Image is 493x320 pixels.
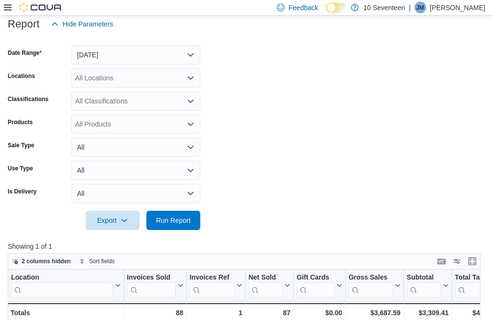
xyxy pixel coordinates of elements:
[8,242,485,252] p: Showing 1 of 1
[11,274,121,298] button: Location
[8,188,37,196] label: Is Delivery
[91,211,134,230] span: Export
[71,138,200,157] button: All
[8,165,33,173] label: Use Type
[19,3,63,13] img: Cova
[297,274,335,298] div: Gift Card Sales
[11,274,113,298] div: Location
[76,256,118,268] button: Sort fields
[407,307,449,319] div: $3,309.41
[349,274,401,298] button: Gross Sales
[146,211,200,230] button: Run Report
[71,161,200,180] button: All
[455,274,489,283] div: Total Tax
[127,274,176,283] div: Invoices Sold
[127,307,183,319] div: 88
[190,274,234,298] div: Invoices Ref
[407,274,441,283] div: Subtotal
[127,274,183,298] button: Invoices Sold
[407,274,441,298] div: Subtotal
[416,2,424,13] span: JM
[248,274,283,283] div: Net Sold
[430,2,485,13] p: [PERSON_NAME]
[187,121,195,128] button: Open list of options
[288,3,318,13] span: Feedback
[8,256,75,268] button: 2 columns hidden
[190,274,242,298] button: Invoices Ref
[127,274,176,298] div: Invoices Sold
[187,98,195,105] button: Open list of options
[248,274,283,298] div: Net Sold
[349,307,401,319] div: $3,687.59
[71,46,200,65] button: [DATE]
[11,307,121,319] div: Totals
[8,73,35,80] label: Locations
[187,75,195,82] button: Open list of options
[415,2,426,13] div: Jeremy Mead
[8,19,39,30] h3: Report
[451,256,463,268] button: Display options
[8,142,34,150] label: Sale Type
[326,3,346,13] input: Dark Mode
[349,274,393,283] div: Gross Sales
[8,96,49,103] label: Classifications
[297,274,342,298] button: Gift Cards
[71,184,200,204] button: All
[467,256,478,268] button: Enter fullscreen
[407,274,449,298] button: Subtotal
[47,15,117,34] button: Hide Parameters
[22,258,71,266] span: 2 columns hidden
[409,2,411,13] p: |
[8,119,33,127] label: Products
[349,274,393,298] div: Gross Sales
[297,307,342,319] div: $0.00
[455,274,489,298] div: Total Tax
[11,274,113,283] div: Location
[190,274,234,283] div: Invoices Ref
[89,258,115,266] span: Sort fields
[436,256,447,268] button: Keyboard shortcuts
[8,50,42,57] label: Date Range
[156,216,191,226] span: Run Report
[190,307,242,319] div: 1
[86,211,140,230] button: Export
[248,307,290,319] div: 87
[297,274,335,283] div: Gift Cards
[63,20,113,29] span: Hide Parameters
[248,274,290,298] button: Net Sold
[363,2,405,13] p: 10 Seventeen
